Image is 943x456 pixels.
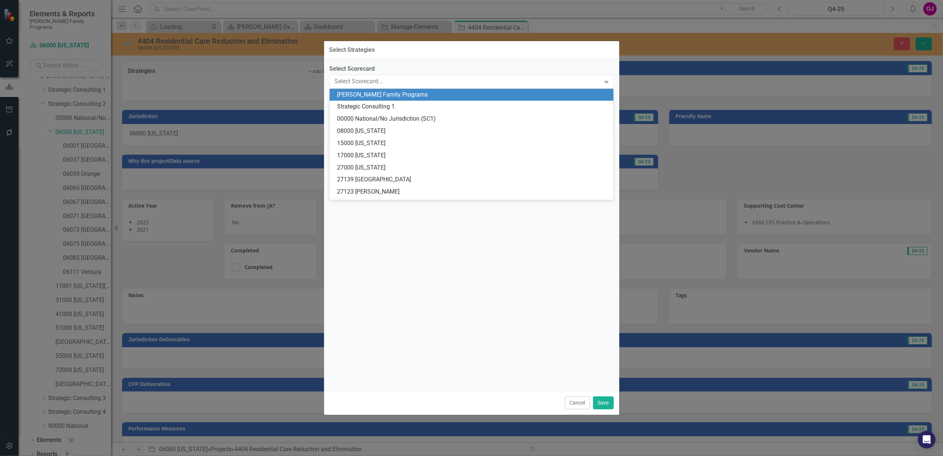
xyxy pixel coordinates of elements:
[330,65,614,73] label: Select Scorecard
[330,47,375,53] div: Select Strategies
[337,115,609,123] div: 00000 National/No Jurisdiction (SC1)
[565,396,590,409] button: Cancel
[337,103,609,111] div: Strategic Consulting 1
[918,431,936,449] div: Open Intercom Messenger
[337,127,609,135] div: 08000 [US_STATE]
[337,188,609,196] div: 27123 [PERSON_NAME]
[337,139,609,148] div: 15000 [US_STATE]
[337,164,609,172] div: 27000 [US_STATE]
[337,175,609,184] div: 27139 [GEOGRAPHIC_DATA]
[337,91,609,99] div: [PERSON_NAME] Family Programs
[593,396,614,409] button: Save
[337,151,609,160] div: 17000 [US_STATE]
